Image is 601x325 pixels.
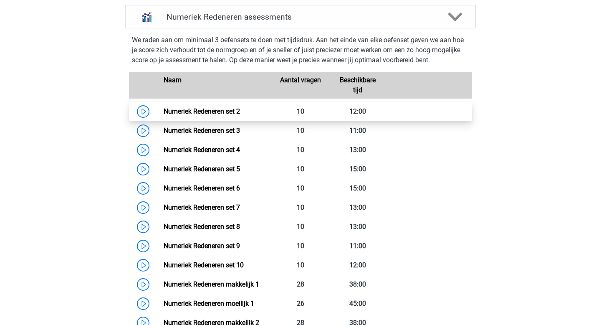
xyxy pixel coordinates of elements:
[164,223,240,231] a: Numeriek Redeneren set 8
[157,75,272,95] div: Naam
[164,146,240,154] a: Numeriek Redeneren set 4
[164,165,240,173] a: Numeriek Redeneren set 5
[136,6,157,28] img: numeriek redeneren assessments
[164,184,240,192] a: Numeriek Redeneren set 6
[164,242,240,250] a: Numeriek Redeneren set 9
[272,75,329,95] div: Aantal vragen
[164,280,259,288] a: Numeriek Redeneren makkelijk 1
[164,127,240,135] a: Numeriek Redeneren set 3
[164,300,254,307] a: Numeriek Redeneren moeilijk 1
[122,5,479,28] a: assessments Numeriek Redeneren assessments
[164,261,244,269] a: Numeriek Redeneren set 10
[329,75,386,95] div: Beschikbare tijd
[167,12,434,22] h4: Numeriek Redeneren assessments
[164,203,240,211] a: Numeriek Redeneren set 7
[164,107,240,115] a: Numeriek Redeneren set 2
[132,35,469,65] p: We raden aan om minimaal 3 oefensets te doen met tijdsdruk. Aan het einde van elke oefenset geven...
